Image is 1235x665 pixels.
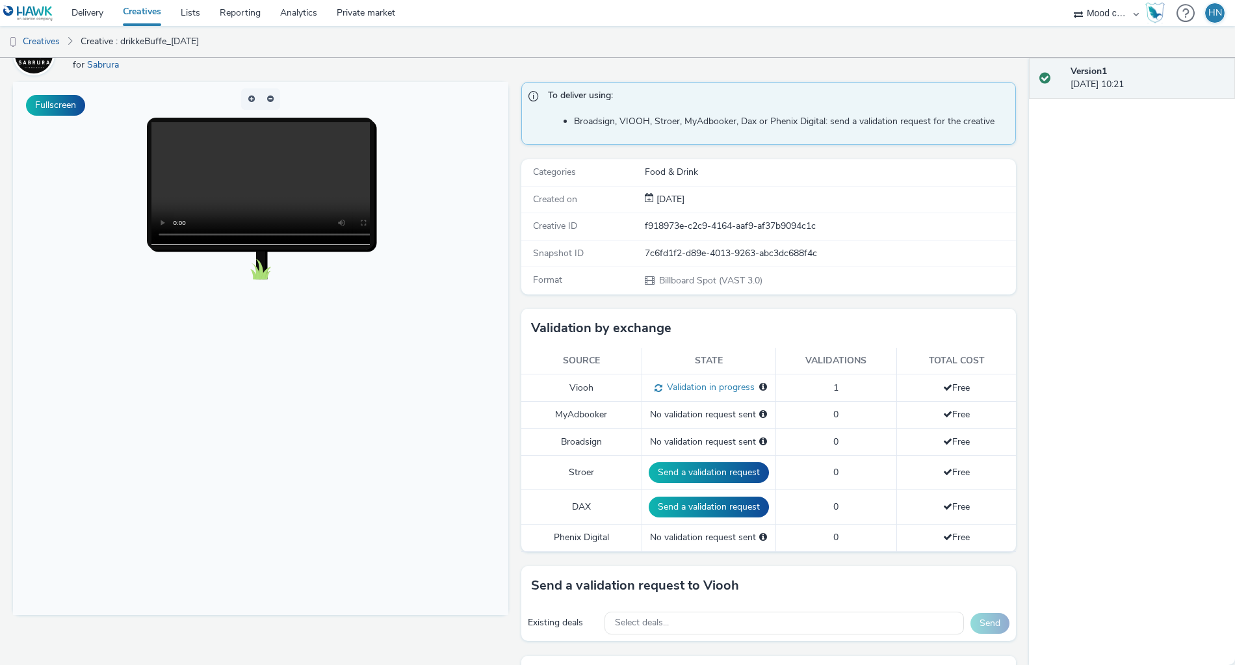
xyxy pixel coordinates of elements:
[574,115,1009,128] li: Broadsign, VIOOH, Stroer, MyAdbooker, Dax or Phenix Digital: send a validation request for the cr...
[649,531,769,544] div: No validation request sent
[521,490,642,525] td: DAX
[943,408,970,421] span: Free
[1145,3,1170,23] a: Hawk Academy
[533,247,584,259] span: Snapshot ID
[645,220,1015,233] div: f918973e-c2c9-4164-aaf9-af37b9094c1c
[833,466,838,478] span: 0
[759,531,767,544] div: Please select a deal below and click on Send to send a validation request to Phenix Digital.
[658,274,762,287] span: Billboard Spot (VAST 3.0)
[833,531,838,543] span: 0
[970,613,1009,634] button: Send
[649,408,769,421] div: No validation request sent
[531,319,671,338] h3: Validation by exchange
[533,220,577,232] span: Creative ID
[645,166,1015,179] div: Food & Drink
[533,193,577,205] span: Created on
[833,436,838,448] span: 0
[649,497,769,517] button: Send a validation request
[662,381,755,393] span: Validation in progress
[74,26,205,57] a: Creative : drikkeBuffe_[DATE]
[897,348,1017,374] th: Total cost
[521,374,642,402] td: Viooh
[649,436,769,449] div: No validation request sent
[943,501,970,513] span: Free
[642,348,775,374] th: State
[26,95,85,116] button: Fullscreen
[6,36,19,49] img: dooh
[759,408,767,421] div: Please select a deal below and click on Send to send a validation request to MyAdbooker.
[833,382,838,394] span: 1
[521,402,642,428] td: MyAdbooker
[1145,3,1165,23] img: Hawk Academy
[649,462,769,483] button: Send a validation request
[615,618,669,629] span: Select deals...
[531,576,739,595] h3: Send a validation request to Viooh
[759,436,767,449] div: Please select a deal below and click on Send to send a validation request to Broadsign.
[775,348,896,374] th: Validations
[654,193,684,206] div: Creation 05 September 2025, 10:21
[521,348,642,374] th: Source
[833,501,838,513] span: 0
[943,466,970,478] span: Free
[533,274,562,286] span: Format
[1071,65,1225,92] div: [DATE] 10:21
[943,436,970,448] span: Free
[533,166,576,178] span: Categories
[3,5,53,21] img: undefined Logo
[943,531,970,543] span: Free
[645,247,1015,260] div: 7c6fd1f2-d89e-4013-9263-abc3dc688f4c
[13,48,60,60] a: Sabrura
[654,193,684,205] span: [DATE]
[833,408,838,421] span: 0
[1208,3,1222,23] div: HN
[87,59,124,71] a: Sabrura
[73,59,87,71] span: for
[521,456,642,490] td: Stroer
[943,382,970,394] span: Free
[521,428,642,455] td: Broadsign
[1071,65,1107,77] strong: Version 1
[528,616,599,629] div: Existing deals
[548,89,1003,106] span: To deliver using:
[521,525,642,551] td: Phenix Digital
